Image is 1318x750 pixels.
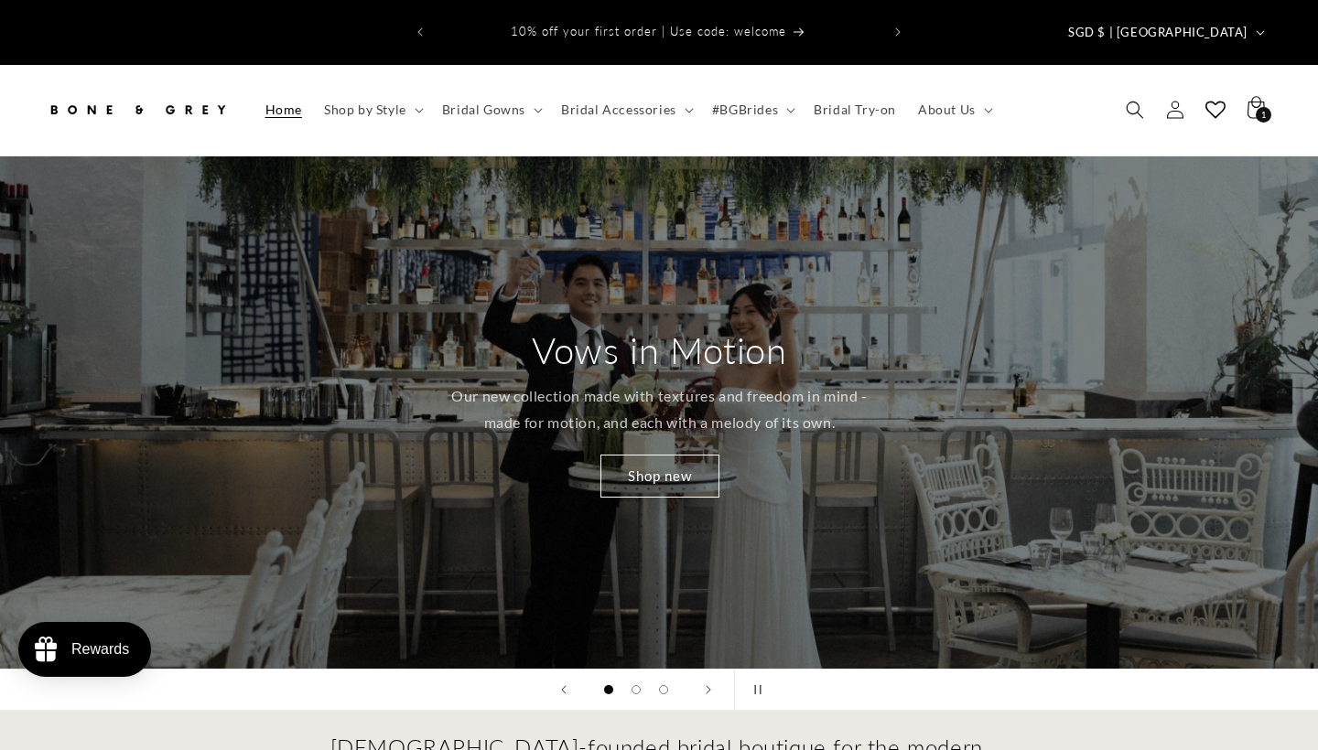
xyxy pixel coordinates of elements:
span: Shop by Style [324,102,406,118]
button: Previous announcement [400,15,440,49]
summary: Bridal Accessories [550,91,701,129]
summary: Search [1115,90,1155,130]
button: Next announcement [878,15,918,49]
span: Bridal Gowns [442,102,525,118]
p: Our new collection made with textures and freedom in mind - made for motion, and each with a melo... [442,383,877,436]
span: About Us [918,102,976,118]
span: Home [265,102,302,118]
span: Bridal Try-on [814,102,896,118]
button: Load slide 2 of 3 [622,676,650,703]
button: Load slide 1 of 3 [595,676,622,703]
span: SGD $ | [GEOGRAPHIC_DATA] [1068,24,1248,42]
span: 10% off your first order | Use code: welcome [511,24,786,38]
summary: Bridal Gowns [431,91,550,129]
button: Load slide 3 of 3 [650,676,677,703]
span: #BGBrides [712,102,778,118]
a: Shop new [600,455,718,498]
button: Next slide [688,670,729,710]
button: Pause slideshow [734,670,774,710]
a: Home [254,91,313,129]
button: SGD $ | [GEOGRAPHIC_DATA] [1057,15,1272,49]
button: Previous slide [544,670,584,710]
img: Bone and Grey Bridal [46,90,229,130]
summary: #BGBrides [701,91,803,129]
h2: Vows in Motion [532,327,786,374]
div: Rewards [71,641,129,658]
summary: About Us [907,91,1000,129]
a: Bridal Try-on [803,91,907,129]
a: Bone and Grey Bridal [39,83,236,137]
span: 1 [1261,107,1267,123]
summary: Shop by Style [313,91,431,129]
span: Bridal Accessories [561,102,676,118]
